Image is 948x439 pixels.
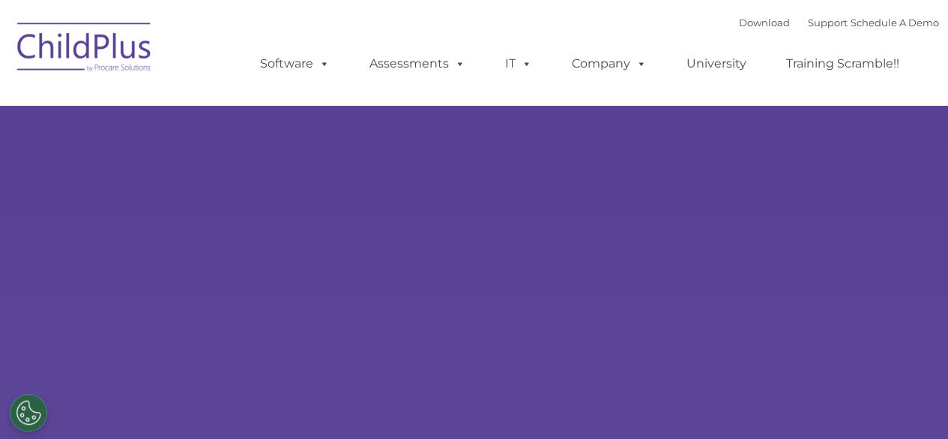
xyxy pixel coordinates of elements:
button: Cookies Settings [10,394,47,431]
a: Software [245,49,345,79]
img: ChildPlus by Procare Solutions [10,12,160,87]
a: Assessments [354,49,480,79]
a: IT [490,49,547,79]
a: Download [739,17,790,29]
a: Training Scramble!! [771,49,914,79]
a: Company [557,49,662,79]
font: | [739,17,939,29]
a: Support [808,17,848,29]
a: Schedule A Demo [851,17,939,29]
a: University [671,49,761,79]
